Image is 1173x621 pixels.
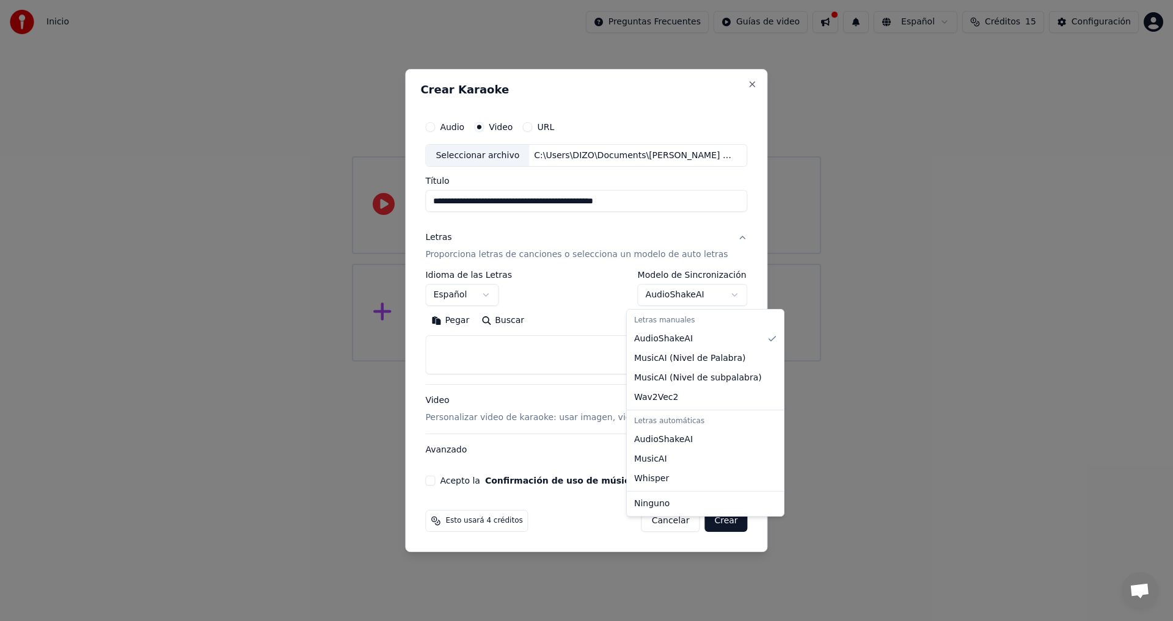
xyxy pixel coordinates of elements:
button: Cancelar [641,510,700,532]
p: Personalizar video de karaoke: usar imagen, video o color [425,412,673,424]
div: Letras automáticas [629,413,781,430]
label: Audio [440,123,464,131]
label: Modelo de Sincronización [638,271,748,280]
div: Letras manuales [629,312,781,329]
button: Pegar [425,311,475,331]
span: AudioShakeAI [634,434,693,446]
div: Letras [425,232,451,244]
span: MusicAI [634,453,667,465]
span: Ninguno [634,498,670,510]
p: Proporciona letras de canciones o selecciona un modelo de auto letras [425,249,728,261]
span: Whisper [634,473,669,485]
h2: Crear Karaoke [420,84,752,95]
span: MusicAI ( Nivel de Palabra ) [634,352,746,365]
label: Acepto la [440,476,635,485]
span: AudioShakeAI [634,333,693,345]
span: MusicAI ( Nivel de subpalabra ) [634,372,762,384]
label: Idioma de las Letras [425,271,512,280]
button: Crear [704,510,747,532]
div: Video [425,395,673,424]
button: Confirmación de uso de música [485,476,635,485]
span: Wav2Vec2 [634,391,678,404]
button: Avanzado [425,434,747,466]
button: Buscar [475,311,530,331]
div: C:\Users\DIZO\Documents\[PERSON_NAME] y [MEDICAL_DATA] - solos open show intro vdj dizo .mp4 [529,150,737,162]
label: URL [537,123,554,131]
span: Esto usará 4 créditos [445,516,522,526]
label: Título [425,177,747,186]
div: Seleccionar archivo [426,145,529,167]
label: Video [489,123,513,131]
